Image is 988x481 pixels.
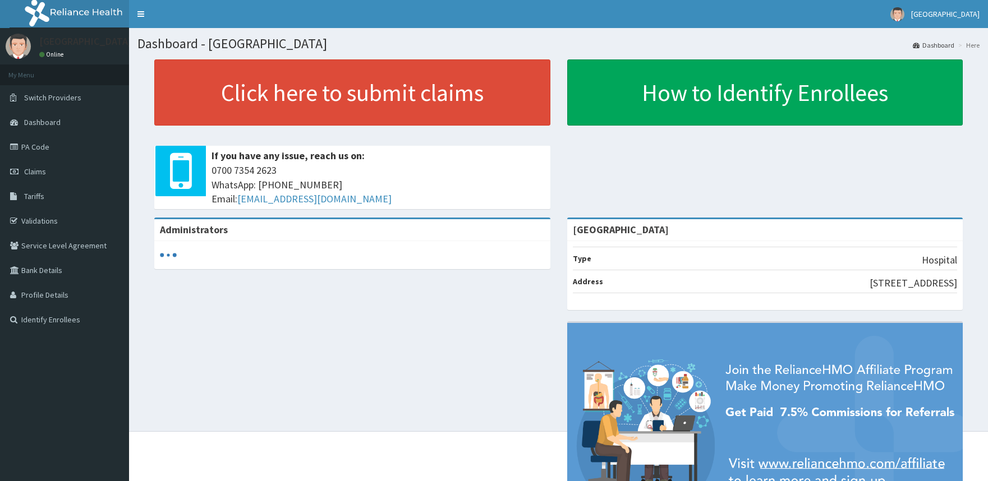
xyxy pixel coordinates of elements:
a: Online [39,50,66,58]
img: User Image [890,7,904,21]
b: If you have any issue, reach us on: [212,149,365,162]
b: Administrators [160,223,228,236]
svg: audio-loading [160,247,177,263]
h1: Dashboard - [GEOGRAPHIC_DATA] [137,36,980,51]
span: 0700 7354 2623 WhatsApp: [PHONE_NUMBER] Email: [212,163,545,206]
a: [EMAIL_ADDRESS][DOMAIN_NAME] [237,192,392,205]
p: [GEOGRAPHIC_DATA] [39,36,132,47]
a: How to Identify Enrollees [567,59,963,126]
span: Dashboard [24,117,61,127]
b: Address [573,276,603,286]
span: Tariffs [24,191,44,201]
p: [STREET_ADDRESS] [870,276,957,290]
a: Dashboard [913,40,954,50]
b: Type [573,253,591,263]
strong: [GEOGRAPHIC_DATA] [573,223,669,236]
span: Claims [24,166,46,177]
span: [GEOGRAPHIC_DATA] [911,9,980,19]
img: User Image [6,34,31,59]
a: Click here to submit claims [154,59,550,126]
p: Hospital [922,253,957,267]
span: Switch Providers [24,92,81,103]
li: Here [955,40,980,50]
